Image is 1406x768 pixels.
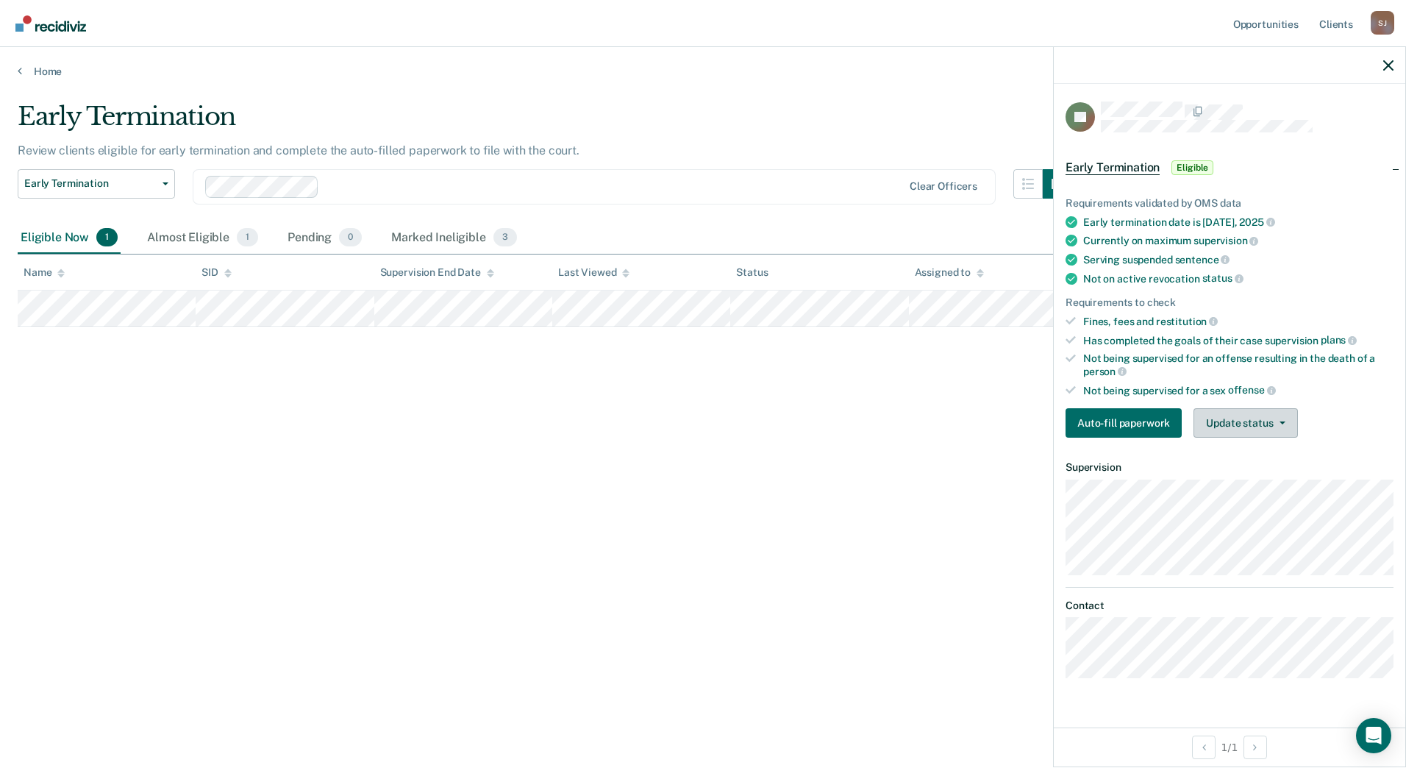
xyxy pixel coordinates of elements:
[1066,461,1393,474] dt: Supervision
[1171,160,1213,175] span: Eligible
[1239,216,1274,228] span: 2025
[1066,296,1393,309] div: Requirements to check
[1193,235,1258,246] span: supervision
[1083,216,1393,229] div: Early termination date is [DATE],
[144,222,261,255] div: Almost Eligible
[1066,408,1188,438] a: Navigate to form link
[388,222,520,255] div: Marked Ineligible
[1228,384,1276,396] span: offense
[380,266,494,279] div: Supervision End Date
[285,222,365,255] div: Pending
[1083,234,1393,247] div: Currently on maximum
[96,228,118,247] span: 1
[1066,408,1182,438] button: Auto-fill paperwork
[1175,254,1230,266] span: sentence
[18,102,1072,143] div: Early Termination
[1083,272,1393,285] div: Not on active revocation
[339,228,362,247] span: 0
[1066,197,1393,210] div: Requirements validated by OMS data
[1083,384,1393,397] div: Not being supervised for a sex
[1054,728,1405,767] div: 1 / 1
[1066,160,1160,175] span: Early Termination
[24,266,65,279] div: Name
[1066,600,1393,612] dt: Contact
[1054,144,1405,191] div: Early TerminationEligible
[1083,352,1393,377] div: Not being supervised for an offense resulting in the death of a
[1156,316,1218,327] span: restitution
[1193,408,1297,438] button: Update status
[493,228,517,247] span: 3
[736,266,768,279] div: Status
[1083,366,1127,377] span: person
[24,177,157,190] span: Early Termination
[18,65,1388,78] a: Home
[915,266,984,279] div: Assigned to
[1371,11,1394,35] button: Profile dropdown button
[18,222,121,255] div: Eligible Now
[558,266,629,279] div: Last Viewed
[1192,736,1216,759] button: Previous Opportunity
[201,266,232,279] div: SID
[1202,272,1243,284] span: status
[1083,253,1393,266] div: Serving suspended
[1356,718,1391,753] div: Open Intercom Messenger
[15,15,86,32] img: Recidiviz
[1243,736,1267,759] button: Next Opportunity
[237,228,258,247] span: 1
[1083,315,1393,328] div: Fines, fees and
[910,180,977,193] div: Clear officers
[1371,11,1394,35] div: S J
[18,143,579,157] p: Review clients eligible for early termination and complete the auto-filled paperwork to file with...
[1083,334,1393,347] div: Has completed the goals of their case supervision
[1321,334,1357,346] span: plans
